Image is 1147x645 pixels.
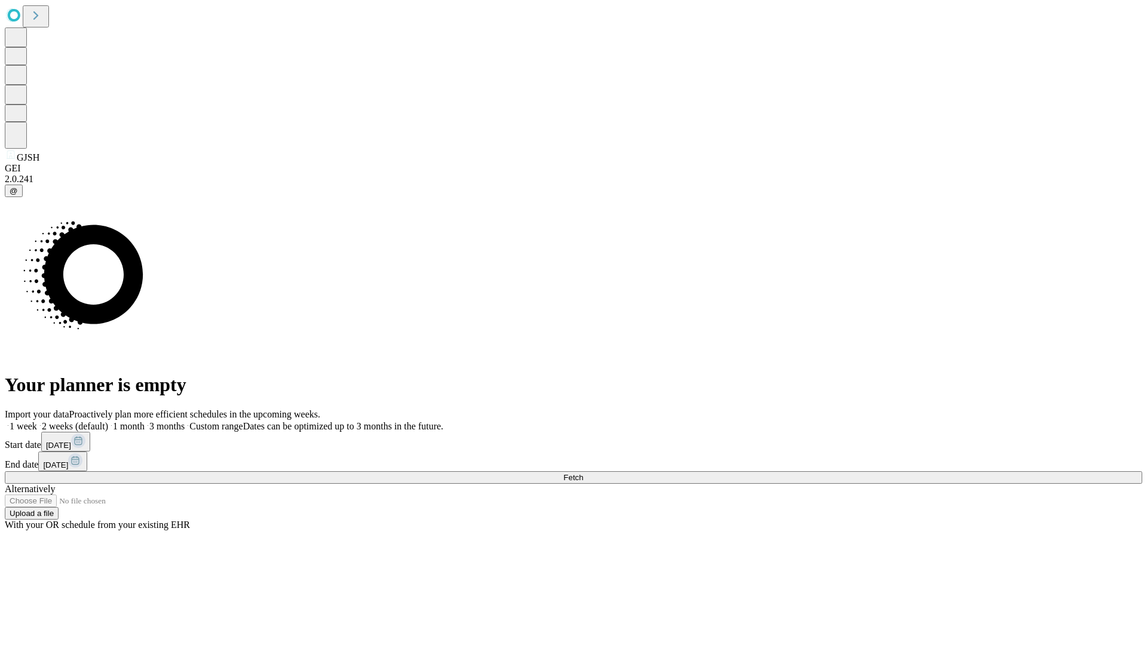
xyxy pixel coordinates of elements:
span: @ [10,186,18,195]
span: 1 month [113,421,145,431]
span: With your OR schedule from your existing EHR [5,520,190,530]
div: End date [5,451,1142,471]
span: 1 week [10,421,37,431]
span: Proactively plan more efficient schedules in the upcoming weeks. [69,409,320,419]
span: GJSH [17,152,39,162]
span: 2 weeks (default) [42,421,108,431]
span: Fetch [563,473,583,482]
div: Start date [5,432,1142,451]
button: Upload a file [5,507,59,520]
button: @ [5,185,23,197]
div: GEI [5,163,1142,174]
span: Custom range [189,421,243,431]
span: Alternatively [5,484,55,494]
span: [DATE] [46,441,71,450]
h1: Your planner is empty [5,374,1142,396]
button: [DATE] [41,432,90,451]
span: Dates can be optimized up to 3 months in the future. [243,421,443,431]
span: [DATE] [43,460,68,469]
button: [DATE] [38,451,87,471]
span: Import your data [5,409,69,419]
span: 3 months [149,421,185,431]
div: 2.0.241 [5,174,1142,185]
button: Fetch [5,471,1142,484]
